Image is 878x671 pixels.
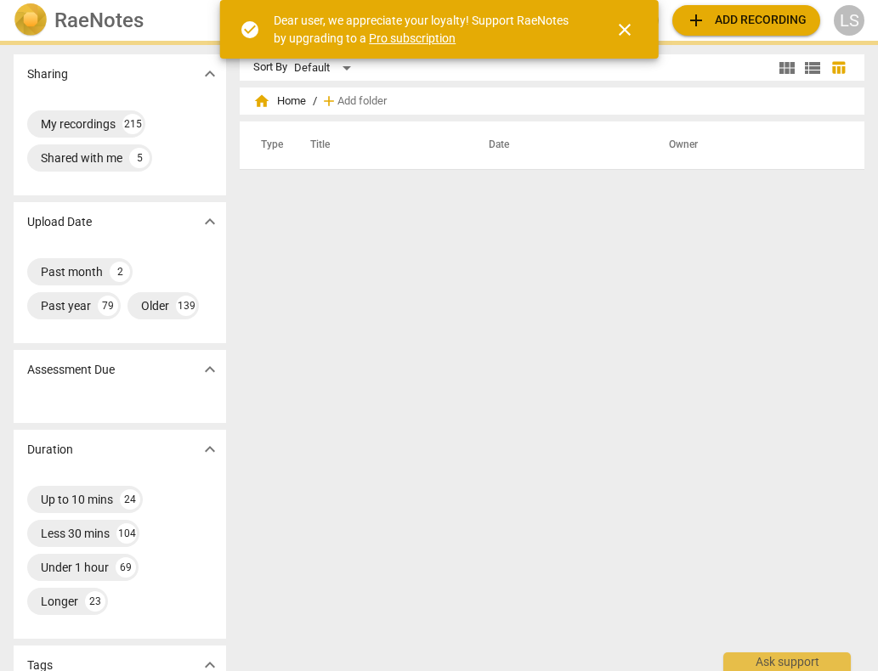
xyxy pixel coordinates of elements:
div: 139 [176,296,196,316]
th: Owner [649,121,847,169]
button: Show more [197,209,223,234]
span: home [253,93,270,110]
div: 69 [116,557,136,578]
div: My recordings [41,116,116,133]
div: 23 [85,591,105,612]
div: Ask support [723,652,851,671]
div: Under 1 hour [41,559,109,576]
div: 2 [110,262,130,282]
div: Less 30 mins [41,525,110,542]
div: 5 [129,148,150,168]
button: Show more [197,357,223,382]
button: Upload [672,5,820,36]
p: Duration [27,441,73,459]
span: expand_more [200,439,220,460]
span: close [615,20,635,40]
span: Add recording [686,10,807,31]
p: Assessment Due [27,361,115,379]
span: view_list [802,58,823,78]
span: add [686,10,706,31]
div: Past month [41,263,103,280]
div: 24 [120,489,140,510]
a: LogoRaeNotes [14,3,223,37]
div: Sort By [253,61,287,74]
div: Past year [41,297,91,314]
div: 79 [98,296,118,316]
button: Show more [197,61,223,87]
button: LS [834,5,864,36]
span: Home [253,93,306,110]
span: expand_more [200,211,220,232]
img: Logo [14,3,48,37]
p: Upload Date [27,213,92,231]
div: 215 [122,114,143,134]
div: Up to 10 mins [41,491,113,508]
button: Show more [197,437,223,462]
div: Shared with me [41,149,122,166]
th: Title [290,121,468,169]
span: view_module [777,58,797,78]
div: Default [294,54,357,82]
button: List view [800,55,825,81]
h2: RaeNotes [54,8,144,32]
div: Older [141,297,169,314]
span: Add folder [337,95,387,108]
button: Table view [825,55,851,81]
a: Pro subscription [369,31,456,45]
span: / [313,95,317,108]
th: Date [468,121,649,169]
button: Close [604,9,645,50]
span: check_circle [240,20,260,40]
th: Type [247,121,290,169]
span: add [320,93,337,110]
p: Sharing [27,65,68,83]
div: 104 [116,523,137,544]
span: expand_more [200,64,220,84]
button: Tile view [774,55,800,81]
span: table_chart [830,59,847,76]
div: Dear user, we appreciate your loyalty! Support RaeNotes by upgrading to a [274,12,584,47]
div: Longer [41,593,78,610]
span: expand_more [200,359,220,380]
